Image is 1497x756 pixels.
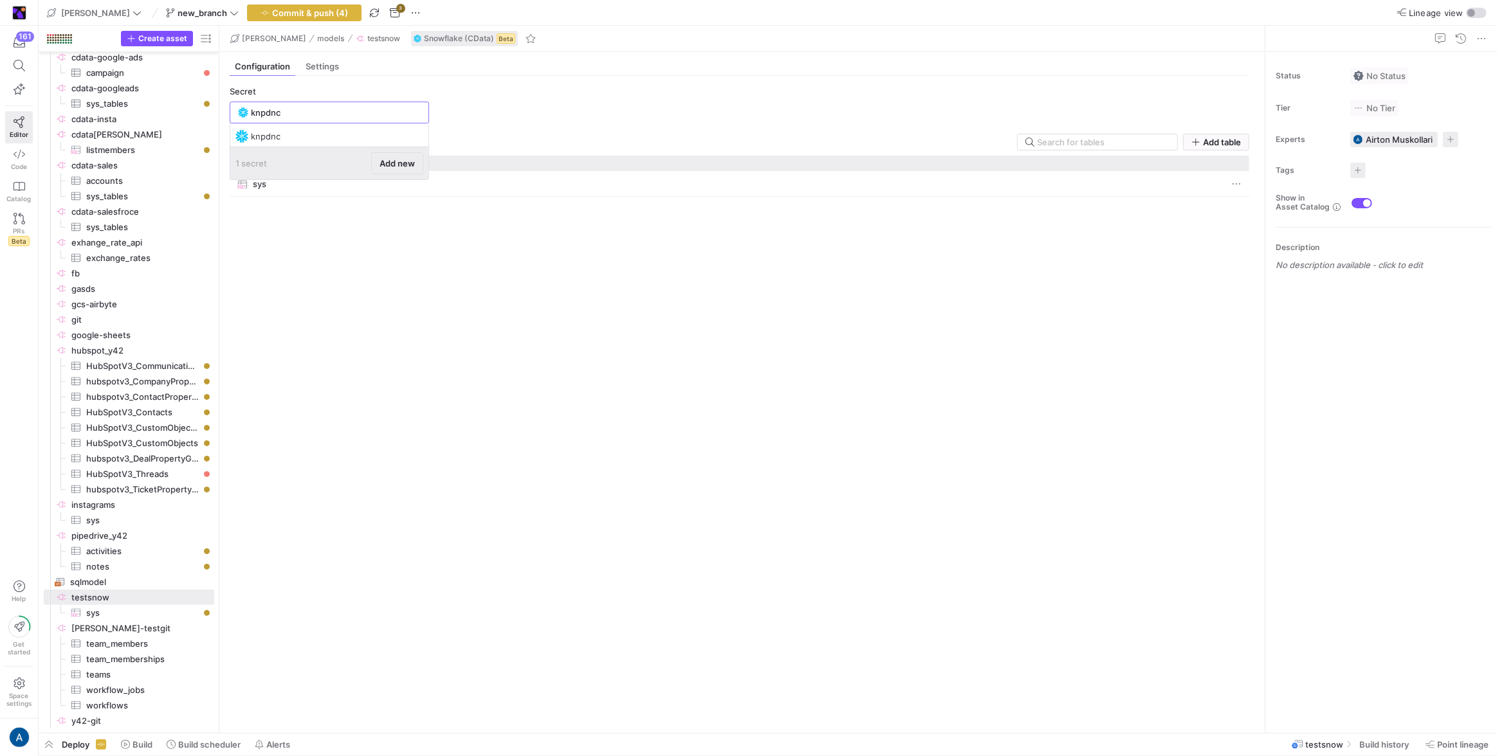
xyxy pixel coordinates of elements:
span: sys​​​​​​​​​ [86,513,199,528]
button: [PERSON_NAME] [227,31,309,46]
button: Build [115,733,158,755]
button: Build scheduler [161,733,246,755]
a: y42-git​​​​​​​​ [44,713,214,728]
a: cdata-google-ads​​​​​​​​ [44,50,214,65]
a: testsnow​​​​​​​​ [44,589,214,605]
span: No Tier [1354,103,1395,113]
a: HubSpotV3_CustomObjects​​​​​​​​​ [44,435,214,451]
span: Add new [380,158,415,168]
img: knpdnc [235,130,248,143]
span: cdata-sales​​​​​​​​ [71,158,212,173]
div: Press SPACE to select this row. [44,96,214,111]
img: No tier [1354,103,1364,113]
div: Press SPACE to select this row. [44,204,214,219]
div: Press SPACE to select this row. [44,451,214,466]
button: [PERSON_NAME] [44,4,145,21]
span: team_members​​​​​​​​​ [86,636,199,651]
span: 1 secret [235,158,267,168]
a: gcs-airbyte​​​​​​​​ [44,296,214,312]
a: cdata-sales​​​​​​​​ [44,157,214,173]
div: Press SPACE to select this row. [44,697,214,713]
span: sys [253,172,266,197]
a: cdata-googleads​​​​​​​​ [44,80,214,96]
button: Create asset [121,31,193,46]
span: HubSpotV3_Contacts​​​​​​​​​ [86,405,199,420]
div: Press SPACE to select this row. [44,296,214,312]
a: workflows​​​​​​​​​ [44,697,214,713]
span: Help [11,595,27,602]
a: Editor [5,111,33,143]
a: sys_tables​​​​​​​​​ [44,96,214,111]
div: Press SPACE to select this row. [44,389,214,404]
a: [PERSON_NAME]-testgit​​​​​​​​ [44,620,214,636]
span: HubSpotV3_Communications​​​​​​​​​ [86,359,199,373]
img: undefined [414,35,421,42]
a: pipedrive_y42​​​​​​​​ [44,528,214,543]
div: Press SPACE to select this row. [44,466,214,482]
span: cdata[PERSON_NAME]​​​​​​​​ [71,127,212,142]
span: cdata-insta​​​​​​​​ [71,112,212,127]
button: Commit & push (4) [247,4,362,21]
span: Get started [8,640,30,656]
div: Press SPACE to select this row. [44,636,214,651]
div: Press SPACE to select this row. [44,157,214,173]
span: instagrams​​​​​​​​ [71,498,212,512]
a: HubSpotV3_Threads​​​​​​​​​ [44,466,214,482]
div: Press SPACE to select this row. [44,111,214,127]
a: listmembers​​​​​​​​​ [44,142,214,157]
div: Press SPACE to select this row. [44,543,214,559]
span: sqlmodel​​​​​​​​​​ [70,575,199,589]
div: Press SPACE to select this row. [44,281,214,296]
img: https://lh3.googleusercontent.com/a/AATXAJyyGjhbEl7Z_5IO_MZVv7Koc9S-C6PkrQR59X_w=s96-c [9,727,30,748]
a: teams​​​​​​​​​ [44,667,214,682]
a: HubSpotV3_Contacts​​​​​​​​​ [44,404,214,420]
span: accounts​​​​​​​​​ [86,174,199,188]
span: Alerts [266,739,290,750]
span: Tags [1276,166,1340,175]
a: cdata-insta​​​​​​​​ [44,111,214,127]
a: sys​​​​​​​​​ [44,605,214,620]
span: No Status [1354,71,1406,81]
span: activities​​​​​​​​​ [86,544,199,559]
a: team_members​​​​​​​​​ [44,636,214,651]
a: Spacesettings [5,672,33,713]
button: Getstarted [5,611,33,661]
button: testsnow [353,31,403,46]
input: Search for tables [1037,137,1170,147]
span: hubspotv3_TicketPropertyGroups​​​​​​​​​ [86,482,199,497]
span: git​​​​​​​​ [71,312,212,327]
a: git​​​​​​​​ [44,312,214,327]
div: Press SPACE to select this row. [44,373,214,389]
span: Catalog [7,195,32,203]
a: activities​​​​​​​​​ [44,543,214,559]
div: Press SPACE to select this row. [44,312,214,327]
span: testsnow​​​​​​​​ [71,590,212,605]
button: No statusNo Status [1350,67,1409,84]
div: Press SPACE to select this row. [44,142,214,157]
span: sys​​​​​​​​​ [86,606,199,620]
div: Secret [230,86,429,96]
img: https://storage.googleapis.com/y42-prod-data-exchange/images/E4LAT4qaMCxLTOZoOQ32fao10ZFgsP4yJQ8S... [13,6,26,19]
a: hubspotv3_CompanyPropertyGroups​​​​​​​​​ [44,373,214,389]
div: Press SPACE to select this row. [44,127,214,142]
button: new_branch [163,4,242,21]
span: sys_tables​​​​​​​​​ [86,96,199,111]
a: sqlmodel​​​​​​​​​​ [44,574,214,589]
a: cdata[PERSON_NAME]​​​​​​​​ [44,127,214,142]
div: Press SPACE to select this row. [44,574,214,589]
span: testsnow [367,34,400,43]
a: notes​​​​​​​​​ [44,559,214,574]
span: cdata-salesfroce​​​​​​​​ [71,204,212,219]
span: [PERSON_NAME]-testgit​​​​​​​​ [71,621,212,636]
a: hubspot_y42​​​​​​​​ [44,343,214,358]
a: Code [5,143,33,175]
div: Press SPACE to select this row. [44,528,214,543]
span: Status [1276,71,1340,80]
div: knpdnc [251,131,423,141]
span: Tier [1276,104,1340,113]
div: Press SPACE to select this row. [44,188,214,204]
span: google-sheets​​​​​​​​ [71,328,212,343]
span: Build history [1359,739,1409,750]
span: Lineage view [1409,8,1464,18]
a: https://storage.googleapis.com/y42-prod-data-exchange/images/E4LAT4qaMCxLTOZoOQ32fao10ZFgsP4yJQ8S... [5,2,33,24]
